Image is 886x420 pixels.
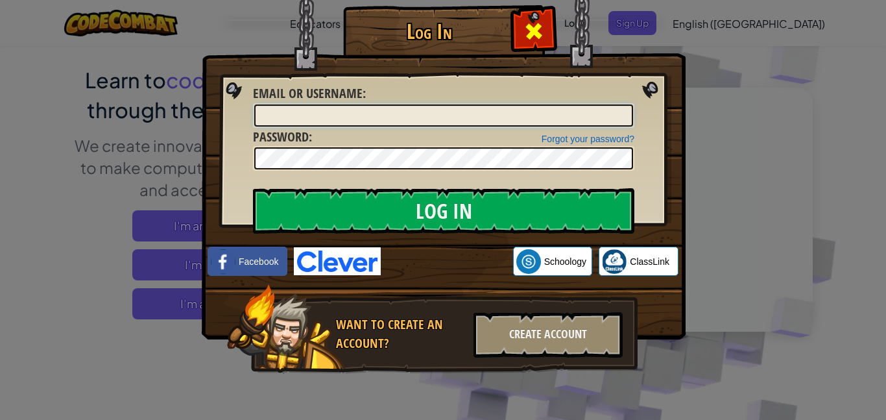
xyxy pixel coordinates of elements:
span: Password [253,128,309,145]
label: : [253,84,366,103]
img: clever-logo-blue.png [294,247,381,275]
div: Want to create an account? [336,315,466,352]
span: Schoology [544,255,586,268]
h1: Log In [346,20,512,43]
div: Create Account [473,312,623,358]
label: : [253,128,312,147]
img: classlink-logo-small.png [602,249,627,274]
a: Forgot your password? [542,134,634,144]
span: Facebook [239,255,278,268]
img: facebook_small.png [211,249,235,274]
img: schoology.png [516,249,541,274]
span: Email or Username [253,84,363,102]
iframe: Sign in with Google Button [381,247,513,276]
span: ClassLink [630,255,669,268]
input: Log In [253,188,634,234]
